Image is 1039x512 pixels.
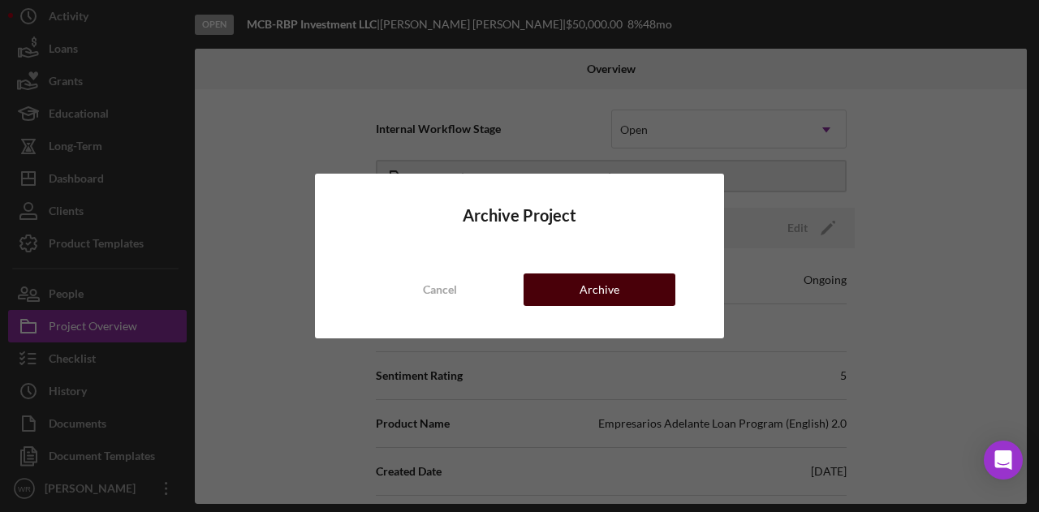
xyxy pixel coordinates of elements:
[524,273,675,306] button: Archive
[364,206,675,225] h4: Archive Project
[984,441,1023,480] div: Open Intercom Messenger
[364,273,515,306] button: Cancel
[580,273,619,306] div: Archive
[423,273,457,306] div: Cancel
